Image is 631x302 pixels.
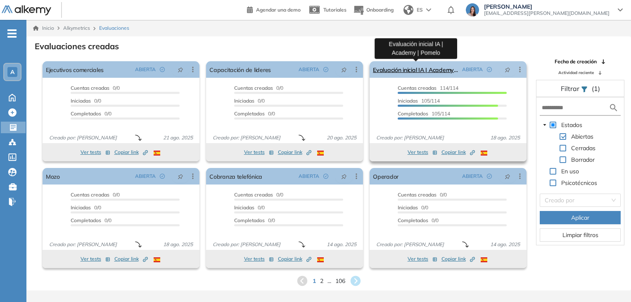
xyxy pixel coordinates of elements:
div: Evaluación inicial IA | Academy | Pomelo [375,38,457,59]
span: Psicotécnicos [560,178,599,188]
a: Inicio [33,24,54,32]
span: check-circle [160,174,165,179]
span: ABIERTA [299,173,319,180]
a: Cobranza telefónica [209,168,262,185]
span: 0/0 [398,217,439,223]
span: 18 ago. 2025 [487,134,523,141]
span: Cuentas creadas [398,192,436,198]
span: Cerradas [571,144,595,152]
span: ... [327,277,331,285]
span: Iniciadas [398,98,418,104]
button: Copiar link [114,254,148,264]
span: (1) [592,84,600,93]
span: Cuentas creadas [398,85,436,91]
span: 0/0 [234,110,275,117]
span: Iniciadas [234,204,254,211]
span: Creado por: [PERSON_NAME] [373,241,447,248]
span: Cuentas creadas [71,192,109,198]
span: Filtrar [561,84,581,93]
span: 0/0 [398,192,447,198]
span: 2 [320,277,323,285]
span: Abiertas [571,133,593,140]
button: Ver tests [81,147,110,157]
span: 0/0 [71,110,111,117]
span: Tutoriales [323,7,346,13]
img: ESP [481,151,487,156]
span: Completados [71,110,101,117]
span: Iniciadas [234,98,254,104]
a: Mozo [46,168,60,185]
img: Logo [2,5,51,16]
span: 106 [335,277,345,285]
span: A [10,69,14,75]
span: 0/0 [71,192,120,198]
img: world [403,5,413,15]
button: pushpin [335,63,353,76]
a: Agendar una demo [247,4,301,14]
span: Copiar link [114,255,148,263]
img: ESP [154,151,160,156]
span: check-circle [323,67,328,72]
span: Actividad reciente [558,70,594,76]
span: caret-down [543,123,547,127]
span: 14 ago. 2025 [323,241,360,248]
span: Creado por: [PERSON_NAME] [209,241,284,248]
span: Copiar link [114,149,148,156]
span: Iniciadas [398,204,418,211]
span: check-circle [487,174,492,179]
span: 114/114 [398,85,458,91]
span: 0/0 [234,192,283,198]
span: Copiar link [441,255,475,263]
button: pushpin [498,170,517,183]
span: Creado por: [PERSON_NAME] [373,134,447,141]
span: Psicotécnicos [561,179,597,187]
span: Iniciadas [71,204,91,211]
span: 0/0 [71,98,101,104]
span: check-circle [323,174,328,179]
span: ABIERTA [135,173,156,180]
span: Creado por: [PERSON_NAME] [209,134,284,141]
button: pushpin [171,170,190,183]
span: Borrador [571,156,595,163]
span: Copiar link [278,149,311,156]
button: Copiar link [441,254,475,264]
span: [PERSON_NAME] [484,3,610,10]
span: check-circle [487,67,492,72]
span: 105/114 [398,110,450,117]
img: arrow [426,8,431,12]
span: pushpin [505,173,510,180]
button: Copiar link [441,147,475,157]
span: Agendar una demo [256,7,301,13]
span: 0/0 [234,85,283,91]
span: Abiertas [569,132,595,141]
span: ABIERTA [462,173,483,180]
span: 0/0 [71,217,111,223]
span: En uso [560,166,581,176]
span: Cuentas creadas [71,85,109,91]
span: 20 ago. 2025 [323,134,360,141]
span: Completados [234,110,265,117]
button: Onboarding [353,1,394,19]
a: Evaluación inicial IA | Academy | Pomelo [373,61,459,78]
span: Creado por: [PERSON_NAME] [46,241,120,248]
span: 0/0 [234,217,275,223]
button: Copiar link [278,254,311,264]
span: Alkymetrics [63,25,90,31]
iframe: Chat Widget [483,206,631,302]
span: ABIERTA [135,66,156,73]
span: 21 ago. 2025 [160,134,196,141]
img: ESP [154,257,160,262]
span: Estados [561,121,582,129]
span: 105/114 [398,98,440,104]
h3: Evaluaciones creadas [35,41,119,51]
div: Widget de chat [483,206,631,302]
span: Borrador [569,155,596,165]
span: Creado por: [PERSON_NAME] [46,134,120,141]
span: ABIERTA [299,66,319,73]
i: - [7,33,17,34]
span: 0/0 [71,204,101,211]
button: Copiar link [114,147,148,157]
span: 1 [313,277,316,285]
a: Operador [373,168,399,185]
button: pushpin [335,170,353,183]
